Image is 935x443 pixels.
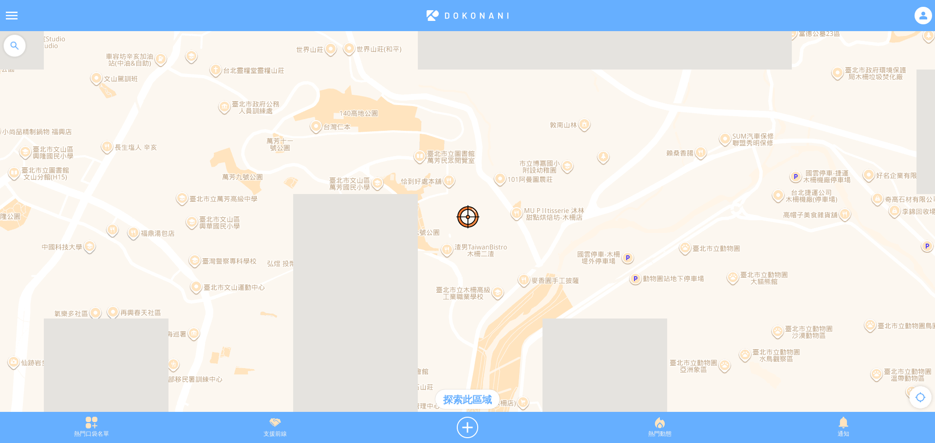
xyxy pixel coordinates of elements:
[435,390,500,409] div: 探索此區域
[568,417,751,438] div: 熱門動態
[183,417,366,438] div: 支援前線
[2,409,35,422] a: 在 Google 地圖上開啟這個區域 (開啟新視窗)
[752,417,935,438] div: 通知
